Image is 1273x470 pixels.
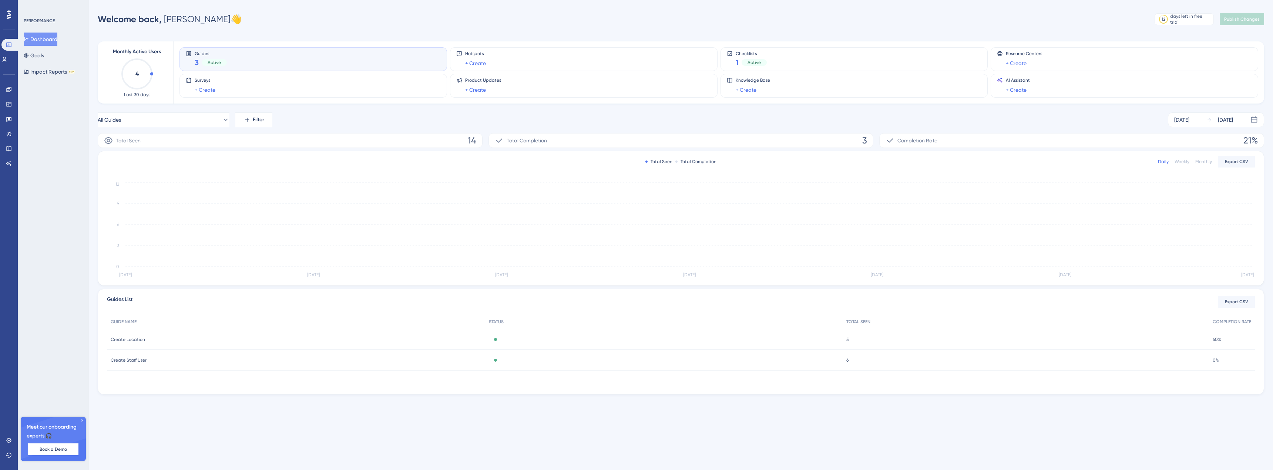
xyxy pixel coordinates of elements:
div: PERFORMANCE [24,18,55,24]
a: + Create [1006,59,1027,68]
span: 1 [736,57,739,68]
span: 60% [1213,337,1221,342]
span: Guides [195,51,227,56]
div: [DATE] [1218,115,1233,124]
span: 0% [1213,357,1219,363]
span: 14 [468,135,476,146]
div: Total Completion [675,159,716,165]
button: All Guides [98,112,229,127]
tspan: [DATE] [307,272,320,277]
tspan: 3 [117,243,119,248]
a: + Create [465,59,486,68]
div: Monthly [1195,159,1212,165]
div: 12 [1162,16,1165,22]
tspan: [DATE] [495,272,508,277]
span: TOTAL SEEN [846,319,870,325]
span: 6 [846,357,849,363]
span: Meet our onboarding experts 🎧 [27,423,80,440]
span: Total Seen [116,136,141,145]
div: Weekly [1175,159,1189,165]
div: Total Seen [645,159,672,165]
span: Hotspots [465,51,486,57]
text: 4 [135,70,139,77]
span: Book a Demo [40,446,67,452]
span: 5 [846,337,849,342]
span: Last 30 days [124,92,150,98]
span: Publish Changes [1224,16,1260,22]
button: Book a Demo [28,443,78,455]
div: [PERSON_NAME] 👋 [98,13,242,25]
div: Daily [1158,159,1169,165]
tspan: [DATE] [1059,272,1071,277]
tspan: [DATE] [1241,272,1254,277]
span: 3 [195,57,199,68]
tspan: 0 [116,264,119,269]
span: GUIDE NAME [111,319,137,325]
span: Product Updates [465,77,501,83]
button: Export CSV [1218,296,1255,308]
span: Welcome back, [98,14,162,24]
span: AI Assistant [1006,77,1030,83]
a: + Create [195,85,215,94]
span: Checklists [736,51,767,56]
span: Filter [253,115,264,124]
button: Goals [24,49,44,62]
div: days left in free trial [1170,13,1211,25]
tspan: [DATE] [871,272,883,277]
span: Export CSV [1225,299,1248,305]
span: Guides List [107,295,132,308]
tspan: 12 [115,182,119,187]
tspan: [DATE] [683,272,696,277]
span: Total Completion [507,136,547,145]
span: All Guides [98,115,121,124]
button: Impact ReportsBETA [24,65,75,78]
a: + Create [465,85,486,94]
span: Resource Centers [1006,51,1042,57]
a: + Create [1006,85,1027,94]
span: Create Location [111,337,145,342]
span: COMPLETION RATE [1213,319,1251,325]
span: Surveys [195,77,215,83]
button: Publish Changes [1220,13,1264,25]
button: Filter [235,112,272,127]
div: BETA [68,70,75,74]
div: [DATE] [1174,115,1189,124]
button: Export CSV [1218,156,1255,168]
span: Active [748,60,761,65]
tspan: 6 [117,222,119,227]
span: Monthly Active Users [113,47,161,56]
span: Active [208,60,221,65]
tspan: [DATE] [119,272,132,277]
a: + Create [736,85,756,94]
span: STATUS [489,319,504,325]
span: Knowledge Base [736,77,770,83]
span: 3 [862,135,867,146]
span: 21% [1243,135,1258,146]
span: Export CSV [1225,159,1248,165]
button: Dashboard [24,33,57,46]
span: Create Staff User [111,357,147,363]
tspan: 9 [117,201,119,206]
span: Completion Rate [897,136,937,145]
